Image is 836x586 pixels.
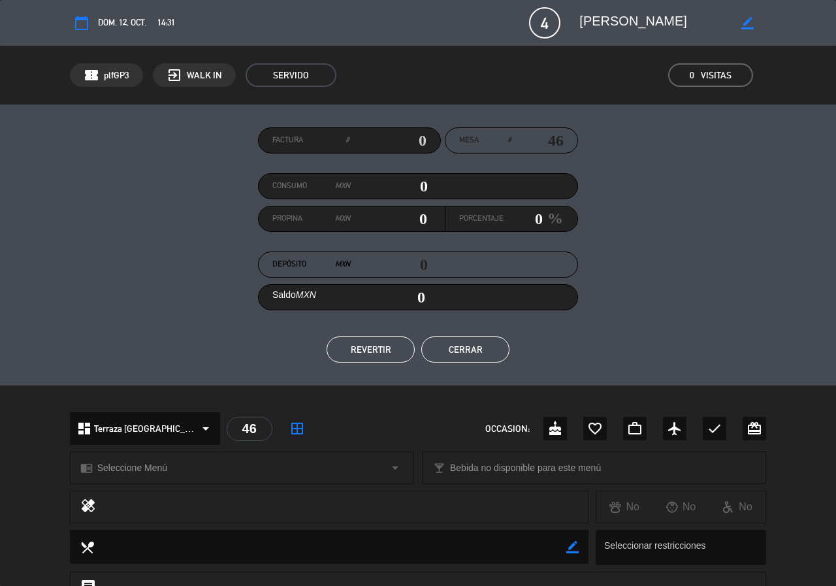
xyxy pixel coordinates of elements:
label: Saldo [272,287,316,302]
i: dashboard [76,421,92,436]
i: healing [80,498,96,516]
span: Bebida no disponible para este menú [450,461,601,476]
label: Porcentaje [459,212,504,225]
i: arrow_drop_down [387,460,403,476]
input: 0 [350,209,428,229]
em: MXN [335,180,350,193]
label: Depósito [272,258,350,271]
i: cake [547,421,563,436]
i: calendar_today [74,15,89,31]
em: MXN [335,258,350,271]
i: border_all [289,421,305,436]
em: Visitas [701,68,731,83]
span: OCCASION: [485,421,530,436]
i: border_color [566,541,579,553]
div: No [652,498,709,515]
i: airplanemode_active [667,421,683,436]
div: No [709,498,765,515]
i: chrome_reader_mode [80,462,93,474]
i: work_outline [627,421,643,436]
i: local_dining [80,540,94,554]
div: No [596,498,652,515]
input: 0 [504,209,543,229]
span: Mesa [459,134,479,147]
input: 0 [349,131,426,150]
i: card_giftcard [747,421,762,436]
label: Consumo [272,180,350,193]
i: arrow_drop_down [198,421,214,436]
span: dom. 12, oct. [98,16,146,30]
span: 0 [690,68,694,83]
em: % [543,206,563,231]
span: 4 [529,7,560,39]
em: MXN [335,212,350,225]
label: Factura [272,134,349,147]
button: REVERTIR [327,336,415,363]
i: exit_to_app [167,67,182,83]
span: 14:31 [157,16,175,30]
span: plfGP3 [104,68,129,83]
input: number [511,131,564,150]
em: MXN [296,289,316,300]
div: 46 [227,417,272,441]
i: border_color [741,17,754,29]
button: calendar_today [70,11,93,35]
i: favorite_border [587,421,603,436]
span: confirmation_number [84,67,99,83]
i: local_bar [433,462,445,474]
button: Cerrar [421,336,509,363]
em: # [346,134,349,147]
input: 0 [350,176,428,196]
span: WALK IN [187,68,222,83]
span: SERVIDO [246,63,336,87]
label: Propina [272,212,350,225]
span: Terraza [GEOGRAPHIC_DATA] [94,421,198,436]
i: check [707,421,722,436]
span: Seleccione Menú [97,461,167,476]
em: # [507,134,511,147]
